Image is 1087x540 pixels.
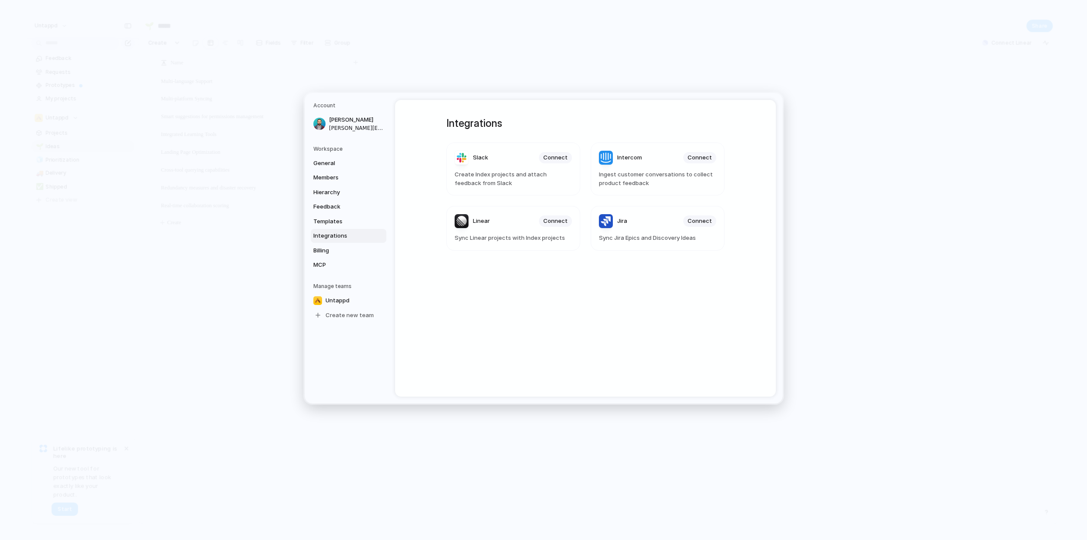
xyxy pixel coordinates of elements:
a: MCP [311,258,386,272]
span: Slack [473,154,488,162]
span: Connect [543,154,568,162]
a: Untappd [311,294,386,308]
span: Integrations [313,232,369,240]
span: Members [313,173,369,182]
a: Templates [311,215,386,229]
span: Templates [313,217,369,226]
a: Feedback [311,200,386,214]
span: Ingest customer conversations to collect product feedback [599,170,716,187]
h5: Workspace [313,145,386,153]
a: Billing [311,244,386,258]
span: Connect [688,217,712,226]
span: MCP [313,261,369,269]
a: Hierarchy [311,186,386,199]
span: Untappd [326,296,349,305]
span: Jira [617,217,627,226]
span: Billing [313,246,369,255]
a: Members [311,171,386,185]
span: Create Index projects and attach feedback from Slack [455,170,572,187]
h1: Integrations [446,116,725,131]
span: Create new team [326,311,374,320]
h5: Manage teams [313,282,386,290]
span: Linear [473,217,490,226]
button: Connect [539,152,572,163]
span: Hierarchy [313,188,369,197]
h5: Account [313,102,386,109]
span: General [313,159,369,168]
span: [PERSON_NAME][EMAIL_ADDRESS][DOMAIN_NAME] [329,124,385,132]
button: Connect [683,215,716,227]
button: Connect [539,215,572,227]
span: Sync Linear projects with Index projects [455,234,572,242]
a: Integrations [311,229,386,243]
span: Intercom [617,154,642,162]
span: Connect [543,217,568,226]
a: [PERSON_NAME][PERSON_NAME][EMAIL_ADDRESS][DOMAIN_NAME] [311,113,386,135]
a: Create new team [311,308,386,322]
a: General [311,156,386,170]
span: Feedback [313,202,369,211]
span: Connect [688,154,712,162]
span: [PERSON_NAME] [329,116,385,124]
span: Sync Jira Epics and Discovery Ideas [599,234,716,242]
button: Connect [683,152,716,163]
